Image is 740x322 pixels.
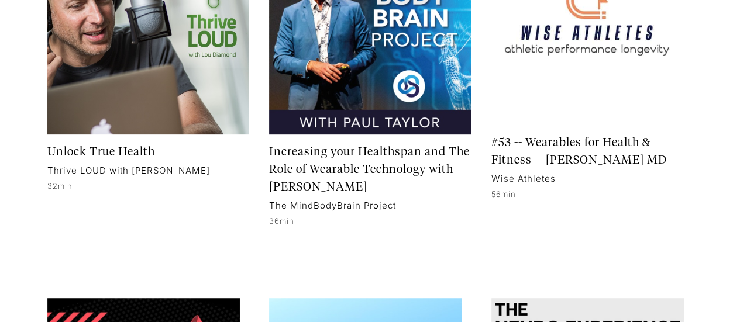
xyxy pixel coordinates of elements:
h1: #53 -- Wearables for Health & Fitness -- [PERSON_NAME] MD [491,134,693,169]
div: 36 [269,216,280,226]
div: min [58,181,73,191]
h1: Increasing your Healthspan and The Role of Wearable Technology with [PERSON_NAME] [269,143,471,196]
a: Unlock True HealthThrive LOUD with [PERSON_NAME]32min [47,143,249,196]
div: min [501,189,516,199]
div: Thrive LOUD with [PERSON_NAME] [47,164,249,177]
div: 56 [491,189,501,199]
a: Increasing your Healthspan and The Role of Wearable Technology with [PERSON_NAME]The MindBodyBrai... [269,143,471,231]
div: 32 [47,181,58,191]
div: min [280,216,294,226]
div: The MindBodyBrain Project [269,199,471,212]
h1: Unlock True Health [47,143,249,161]
a: #53 -- Wearables for Health & Fitness -- [PERSON_NAME] MDWise Athletes56min [491,134,693,204]
div: Wise Athletes [491,172,693,185]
